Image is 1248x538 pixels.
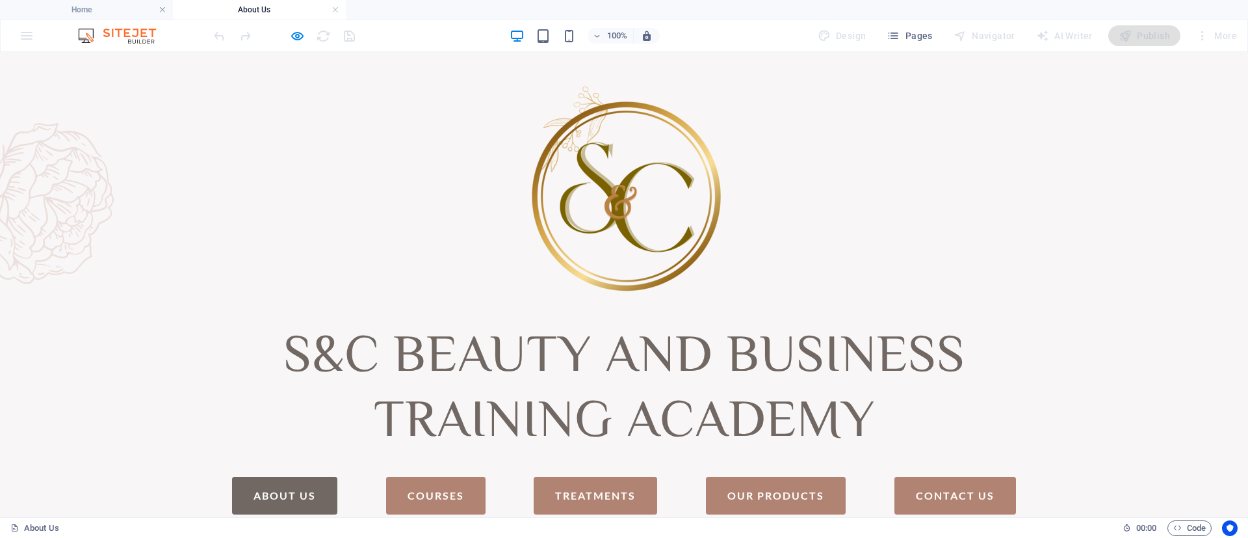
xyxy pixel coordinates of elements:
span: : [1145,523,1147,533]
img: Editor Logo [75,28,172,44]
span: Code [1173,520,1206,536]
button: Usercentrics [1222,520,1238,536]
button: 100% [588,28,634,44]
span: 00 00 [1136,520,1156,536]
h6: 100% [607,28,628,44]
button: Code [1167,520,1212,536]
button: Click here to leave preview mode and continue editing [289,28,305,44]
button: Pages [881,25,937,46]
span: Pages [887,29,932,42]
i: On resize automatically adjust zoom level to fit chosen device. [641,30,653,42]
a: Click to cancel selection. Double-click to open Pages [10,520,59,536]
h4: About Us [173,3,346,17]
h6: Session time [1123,520,1157,536]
